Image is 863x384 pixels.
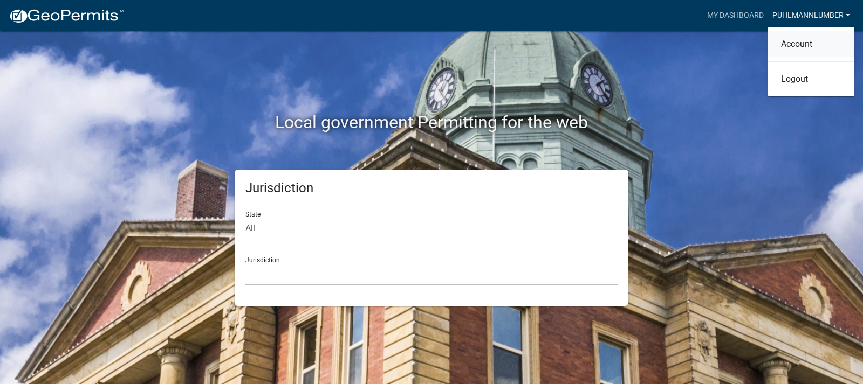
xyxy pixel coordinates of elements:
[768,66,854,92] a: Logout
[768,27,854,96] div: Puhlmannlumber
[768,31,854,57] a: Account
[768,5,854,26] a: Puhlmannlumber
[245,180,618,196] h5: Jurisdiction
[132,112,731,132] h2: Local government Permitting for the web
[703,5,768,26] a: My Dashboard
